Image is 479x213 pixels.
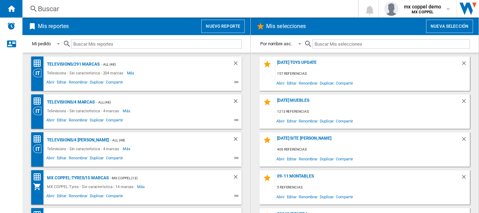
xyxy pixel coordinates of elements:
[45,155,56,163] span: Abrir
[232,136,242,145] div: Borrar
[36,20,70,33] h2: Mis reportes
[319,116,335,126] span: Duplicar
[109,174,218,182] div: - MX COPPEL (13)
[38,4,340,14] div: Buscar
[265,20,308,33] h2: Mis selecciones
[275,107,470,116] div: 1213 referencias
[275,116,286,126] span: Abrir
[45,145,123,153] div: Televisions - Sin característica - 4 marcas
[33,107,45,115] div: Visión Categoría
[275,78,286,88] span: Abrir
[319,78,335,88] span: Duplicar
[68,155,89,163] span: Renombrar
[127,69,136,77] span: Más
[45,60,100,69] div: Televisions/291 marcas
[275,154,286,164] span: Abrir
[461,174,470,183] div: Borrar
[275,60,461,69] div: [DATE] toys update
[33,135,45,144] div: Matriz de precios
[45,182,137,191] div: MX COPPEL:Tyres - Sin característica - 14 marcas
[461,136,470,145] div: Borrar
[232,98,242,107] div: Borrar
[33,97,45,106] div: Matriz de precios
[275,183,470,192] div: 5 referencias
[426,20,473,33] button: Nueva selección
[286,116,298,126] span: Editar
[105,79,124,87] span: Compartir
[335,116,354,126] span: Compartir
[105,193,124,201] span: Compartir
[71,39,242,49] input: Buscar Mis reportes
[275,98,461,107] div: [DATE] MUEBLES
[33,145,45,153] div: Visión Categoría
[45,136,109,145] div: Televisions/4 [PERSON_NAME]
[89,79,105,87] span: Duplicar
[312,39,470,49] input: Buscar Mis selecciones
[319,154,335,164] span: Duplicar
[68,79,89,87] span: Renombrar
[232,174,242,182] div: Borrar
[7,22,15,30] img: alerts-logo.svg
[56,117,68,125] span: Editar
[275,136,461,145] div: [DATE] site [PERSON_NAME]
[286,78,298,88] span: Editar
[45,79,56,87] span: Abrir
[68,117,89,125] span: Renombrar
[260,41,292,46] div: Por nombre asc.
[32,41,51,46] div: Mi pedido
[286,192,298,201] span: Editar
[412,10,433,14] b: MX COPPEL
[68,193,89,201] span: Renombrar
[461,98,470,107] div: Borrar
[275,69,470,78] div: 157 referencias
[33,59,45,68] div: Matriz de precios
[461,60,470,69] div: Borrar
[335,154,354,164] span: Compartir
[33,173,45,181] div: Matriz de precios
[201,20,245,33] button: Nuevo reporte
[232,60,242,69] div: Borrar
[45,107,123,115] div: Televisions - Sin característica - 4 marcas
[33,182,45,191] div: Mi colección
[89,117,105,125] span: Duplicar
[335,78,354,88] span: Compartir
[33,69,45,77] div: Visión Categoría
[56,155,68,163] span: Editar
[298,116,319,126] span: Renombrar
[335,192,354,201] span: Compartir
[56,79,68,87] span: Editar
[56,193,68,201] span: Editar
[319,192,335,201] span: Duplicar
[100,60,218,69] div: - ALL (48)
[45,98,95,107] div: Televisions/4 marcas
[298,154,319,164] span: Renombrar
[105,155,124,163] span: Compartir
[45,193,56,201] span: Abrir
[123,107,131,115] span: Más
[45,117,56,125] span: Abrir
[298,192,319,201] span: Renombrar
[89,193,105,201] span: Duplicar
[275,145,470,154] div: 406 referencias
[137,182,146,191] span: Más
[123,145,131,153] span: Más
[105,117,124,125] span: Compartir
[109,136,218,145] div: - ALL (48)
[286,154,298,164] span: Editar
[45,174,109,182] div: MX COPPEL:Tyres/15 marcas
[275,174,461,183] div: 09-11 MONTABLES
[95,98,218,107] div: - ALL (48)
[45,69,127,77] div: Televisions - Sin característica - 204 marcas
[275,192,286,201] span: Abrir
[298,78,319,88] span: Renombrar
[384,2,398,16] img: profile.jpg
[404,3,441,10] span: mx coppel demo
[89,155,105,163] span: Duplicar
